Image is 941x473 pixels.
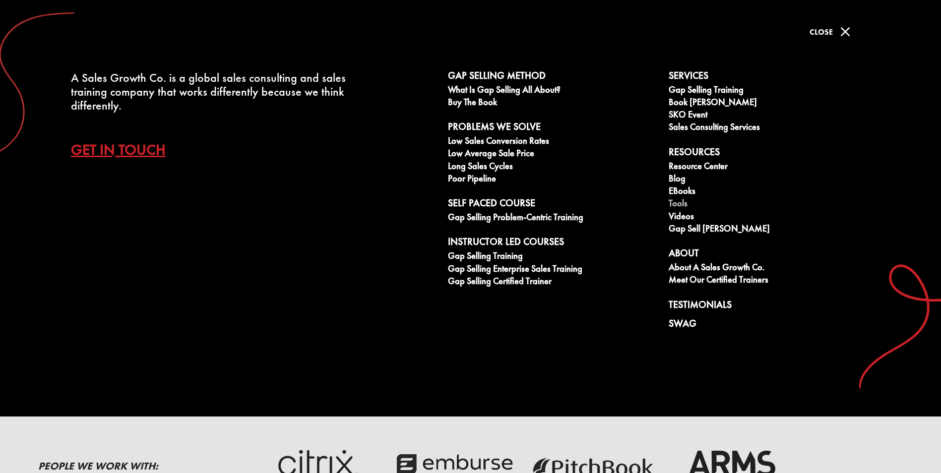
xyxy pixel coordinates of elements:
[448,136,658,148] a: Low Sales Conversion Rates
[448,174,658,186] a: Poor Pipeline
[835,22,855,42] span: M
[448,70,658,85] a: Gap Selling Method
[669,262,879,275] a: About A Sales Growth Co.
[448,161,658,174] a: Long Sales Cycles
[448,251,658,263] a: Gap Selling Training
[448,212,658,225] a: Gap Selling Problem-Centric Training
[448,85,658,97] a: What is Gap Selling all about?
[669,70,879,85] a: Services
[669,122,879,134] a: Sales Consulting Services
[448,197,658,212] a: Self Paced Course
[669,299,879,314] a: Testimonials
[448,121,658,136] a: Problems We Solve
[669,110,879,122] a: SKO Event
[669,85,879,97] a: Gap Selling Training
[669,97,879,110] a: Book [PERSON_NAME]
[448,276,658,289] a: Gap Selling Certified Trainer
[448,236,658,251] a: Instructor Led Courses
[669,211,879,224] a: Videos
[810,27,833,37] span: Close
[669,318,879,333] a: Swag
[669,198,879,211] a: Tools
[669,186,879,198] a: eBooks
[669,174,879,186] a: Blog
[669,161,879,174] a: Resource Center
[669,275,879,287] a: Meet our Certified Trainers
[71,71,352,113] div: A Sales Growth Co. is a global sales consulting and sales training company that works differently...
[71,132,181,167] a: Get In Touch
[448,148,658,161] a: Low Average Sale Price
[669,224,879,236] a: Gap Sell [PERSON_NAME]
[448,264,658,276] a: Gap Selling Enterprise Sales Training
[448,97,658,110] a: Buy The Book
[669,146,879,161] a: Resources
[669,247,879,262] a: About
